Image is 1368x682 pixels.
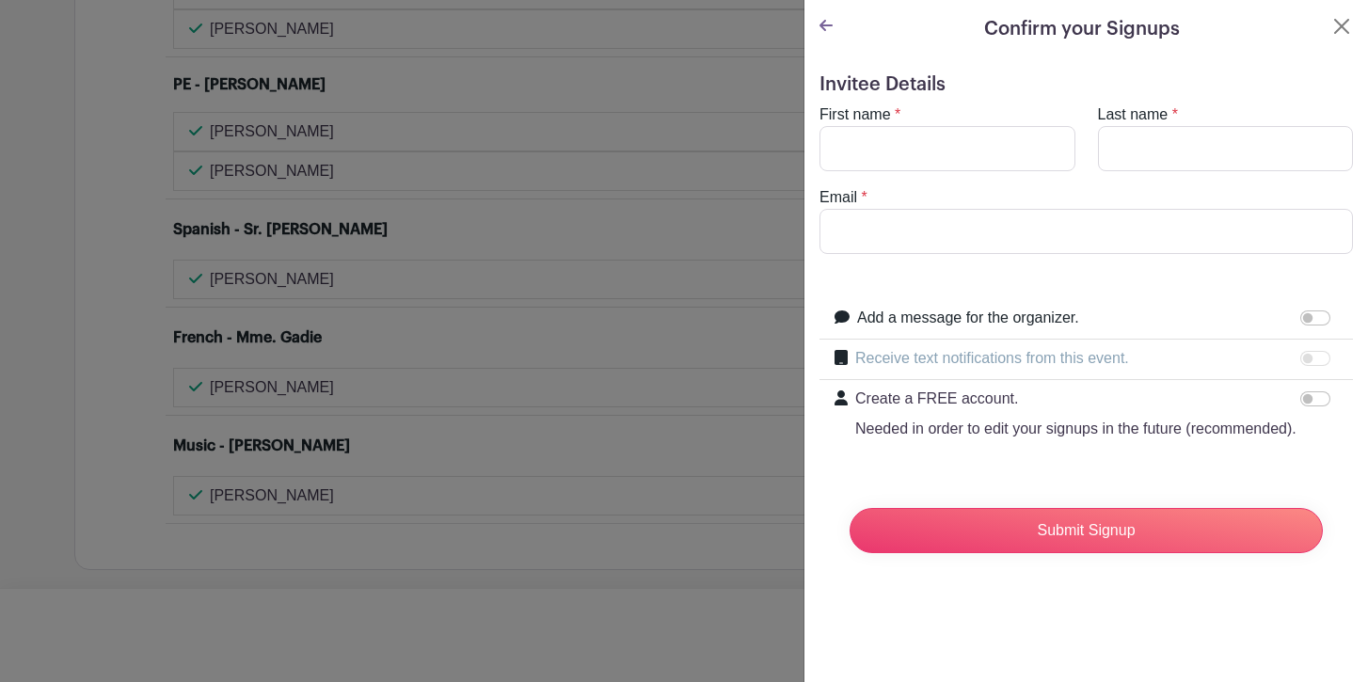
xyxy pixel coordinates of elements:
[1330,15,1353,38] button: Close
[855,347,1129,370] label: Receive text notifications from this event.
[819,186,857,209] label: Email
[850,508,1323,553] input: Submit Signup
[819,103,891,126] label: First name
[855,418,1296,440] p: Needed in order to edit your signups in the future (recommended).
[984,15,1180,43] h5: Confirm your Signups
[819,73,1353,96] h5: Invitee Details
[857,307,1079,329] label: Add a message for the organizer.
[1098,103,1169,126] label: Last name
[855,388,1296,410] p: Create a FREE account.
